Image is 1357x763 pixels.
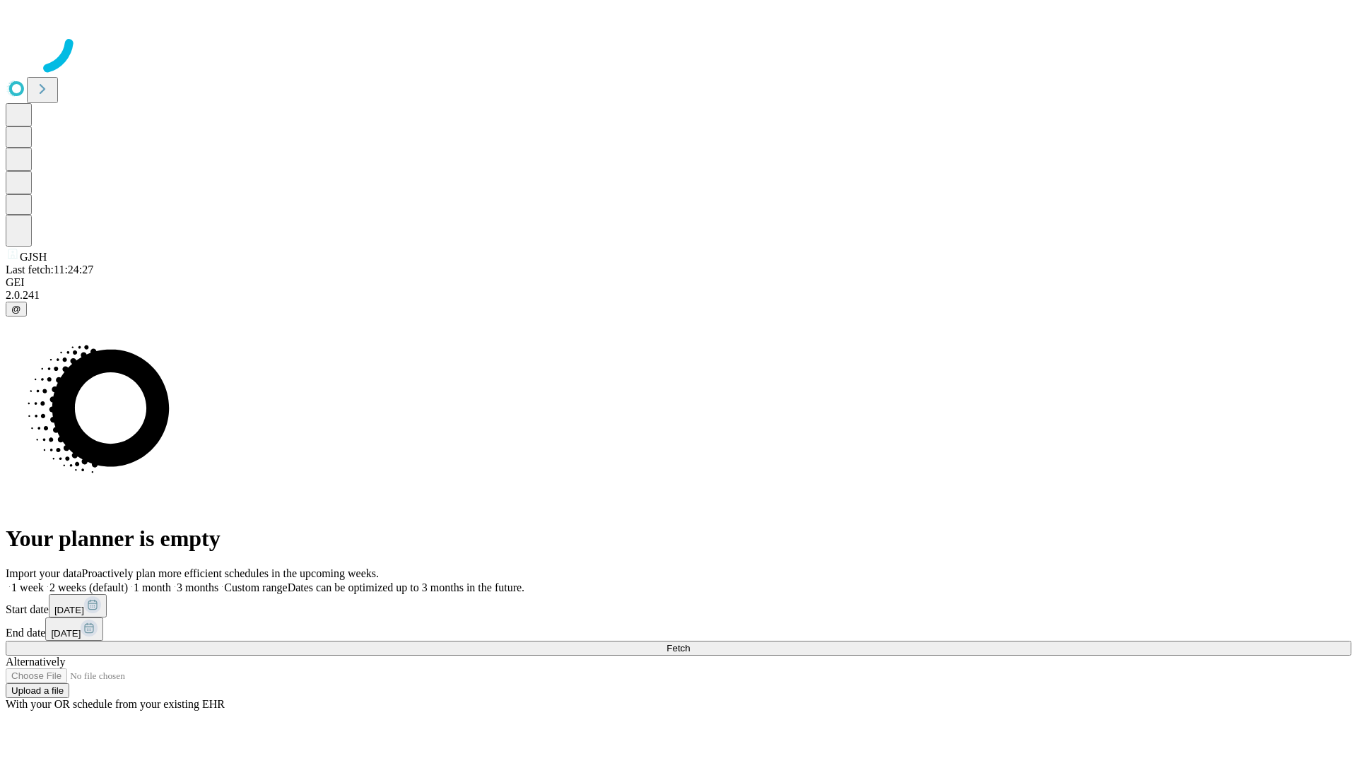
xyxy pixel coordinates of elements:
[288,581,524,593] span: Dates can be optimized up to 3 months in the future.
[11,581,44,593] span: 1 week
[6,641,1351,656] button: Fetch
[11,304,21,314] span: @
[6,302,27,317] button: @
[49,581,128,593] span: 2 weeks (default)
[6,617,1351,641] div: End date
[6,289,1351,302] div: 2.0.241
[6,276,1351,289] div: GEI
[54,605,84,615] span: [DATE]
[6,567,82,579] span: Import your data
[134,581,171,593] span: 1 month
[20,251,47,263] span: GJSH
[49,594,107,617] button: [DATE]
[6,656,65,668] span: Alternatively
[666,643,690,653] span: Fetch
[6,264,93,276] span: Last fetch: 11:24:27
[6,594,1351,617] div: Start date
[82,567,379,579] span: Proactively plan more efficient schedules in the upcoming weeks.
[6,683,69,698] button: Upload a file
[51,628,81,639] span: [DATE]
[6,526,1351,552] h1: Your planner is empty
[45,617,103,641] button: [DATE]
[6,698,225,710] span: With your OR schedule from your existing EHR
[177,581,218,593] span: 3 months
[224,581,287,593] span: Custom range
